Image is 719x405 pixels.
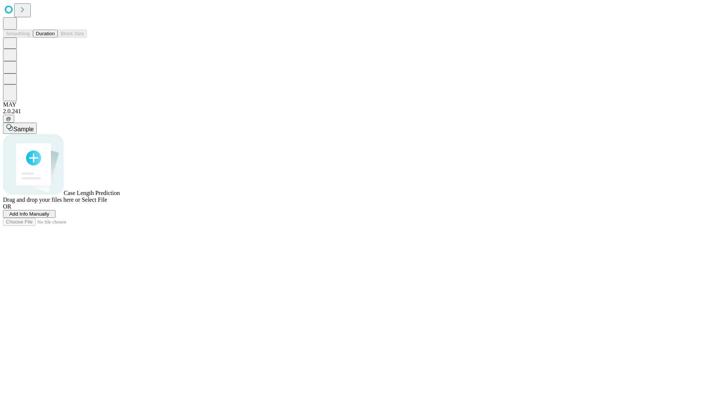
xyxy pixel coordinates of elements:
[33,30,58,37] button: Duration
[3,108,716,115] div: 2.0.241
[3,115,14,123] button: @
[3,196,80,203] span: Drag and drop your files here or
[3,30,33,37] button: Smoothing
[3,210,55,218] button: Add Info Manually
[9,211,49,217] span: Add Info Manually
[58,30,87,37] button: Block Size
[82,196,107,203] span: Select File
[64,190,120,196] span: Case Length Prediction
[13,126,34,132] span: Sample
[3,123,37,134] button: Sample
[3,101,716,108] div: MAY
[3,203,11,210] span: OR
[6,116,11,121] span: @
